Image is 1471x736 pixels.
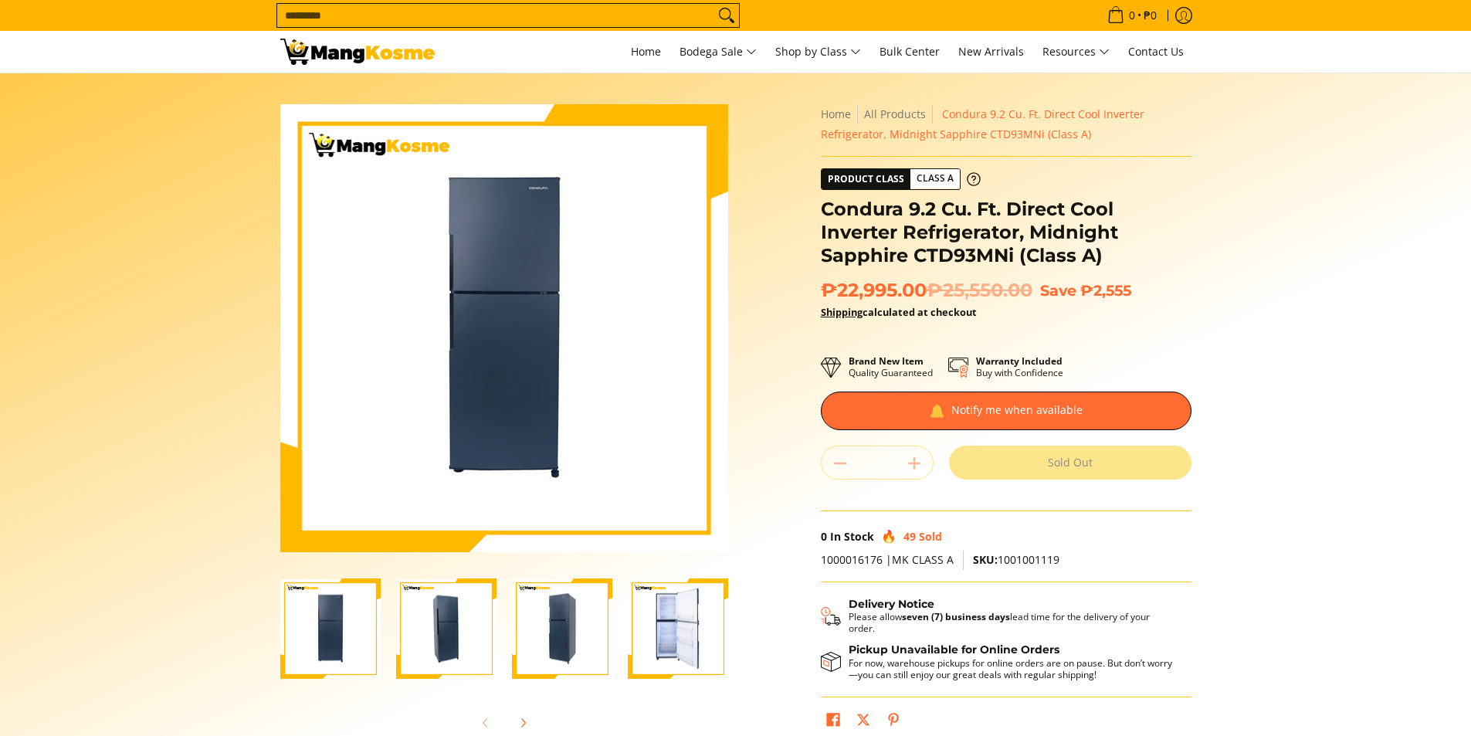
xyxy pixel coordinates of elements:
span: Product Class [822,169,910,189]
span: Bodega Sale [680,42,757,62]
strong: Delivery Notice [849,597,934,611]
img: condura-9.3-cubic-feet-direct-cool-inverter-refrigerator-midnight-sapphire-full-view-mang-kosme [280,110,728,547]
a: Shop by Class [768,31,869,73]
strong: seven (7) business days [902,610,1010,623]
img: condura-9.3-cubic-feet-direct-cool-inverter-refrigerator-midnight-sapphire-left-side-view-mang-kosme [512,580,612,678]
span: Shop by Class [775,42,861,62]
p: Please allow lead time for the delivery of your order. [849,611,1176,634]
button: Shipping & Delivery [821,598,1176,635]
span: 49 [903,529,916,544]
button: Search [714,4,739,27]
span: SKU: [973,552,998,567]
span: 0 [821,529,827,544]
a: Pin on Pinterest [883,709,904,735]
span: Contact Us [1128,44,1184,59]
a: All Products [864,107,926,121]
del: ₱25,550.00 [927,279,1032,302]
h1: Condura 9.2 Cu. Ft. Direct Cool Inverter Refrigerator, Midnight Sapphire CTD93MNi (Class A) [821,198,1191,267]
img: condura-9.3-cubic-feet-direct-cool-inverter-refrigerator-midnight-sapphire-open-door-left-side-vi... [628,580,728,678]
a: Share on Facebook [822,709,844,735]
span: Bulk Center [880,44,940,59]
span: ₱0 [1141,10,1159,21]
img: condura-9.3-cubic-feet-direct-cool-inverter-refrigerator-midnight-sapphire-right-side-view-mang-k... [396,580,497,678]
span: 1000016176 |MK CLASS A [821,552,954,567]
a: Home [821,107,851,121]
strong: Brand New Item [849,354,924,368]
span: Save [1040,281,1076,300]
a: Contact Us [1120,31,1191,73]
a: Bodega Sale [672,31,764,73]
a: Home [623,31,669,73]
span: 0 [1127,10,1137,21]
a: Post on X [852,709,874,735]
span: ₱2,555 [1080,281,1131,300]
strong: Pickup Unavailable for Online Orders [849,643,1059,656]
p: For now, warehouse pickups for online orders are on pause. But don’t worry—you can still enjoy ou... [849,657,1176,680]
span: ₱22,995.00 [821,279,1032,302]
span: Resources [1042,42,1110,62]
img: Condura Direct Cool: 9.3 Cu. Ft. Inverter Refrigerator l Mang Kosme [280,39,435,65]
p: Quality Guaranteed [849,355,933,378]
a: Shipping [821,305,863,319]
span: Home [631,44,661,59]
a: Bulk Center [872,31,947,73]
a: Resources [1035,31,1117,73]
nav: Breadcrumbs [821,104,1191,144]
span: In Stock [830,529,874,544]
img: condura-9.3-cubic-feet-direct-cool-inverter-refrigerator-midnight-sapphire-full-view-mang-kosme [280,580,381,678]
span: • [1103,7,1161,24]
span: Sold [919,529,942,544]
a: Product Class Class A [821,168,981,190]
span: Class A [910,169,960,188]
span: Condura 9.2 Cu. Ft. Direct Cool Inverter Refrigerator, Midnight Sapphire CTD93MNi (Class A) [821,107,1144,141]
span: New Arrivals [958,44,1024,59]
strong: calculated at checkout [821,305,977,319]
nav: Main Menu [450,31,1191,73]
strong: Warranty Included [976,354,1063,368]
a: New Arrivals [951,31,1032,73]
p: Buy with Confidence [976,355,1063,378]
span: 1001001119 [973,552,1059,567]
